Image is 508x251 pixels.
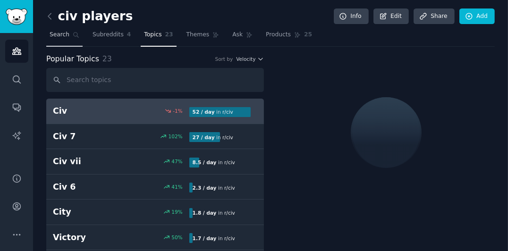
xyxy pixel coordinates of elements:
div: in [189,183,238,192]
span: Velocity [236,56,255,62]
a: Civ 7102%27 / dayin r/civ [46,124,264,150]
a: Search [46,27,83,47]
a: Subreddits4 [89,27,134,47]
a: Civ-1%52 / dayin r/civ [46,99,264,124]
div: -1 % [173,108,182,114]
a: Info [334,8,369,25]
div: 47 % [171,158,182,165]
span: 25 [304,31,312,39]
h2: civ players [46,9,133,24]
a: City19%1.8 / dayin r/civ [46,200,264,225]
div: in [189,107,237,117]
b: 1.8 / day [193,210,217,216]
b: 52 / day [193,109,215,115]
span: 23 [102,54,112,63]
h2: Civ 6 [53,181,121,193]
div: in [189,233,238,243]
h2: Civ 7 [53,131,121,142]
span: Subreddits [93,31,124,39]
span: r/ civ [224,185,235,191]
div: in [189,132,237,142]
span: r/ civ [224,210,235,216]
span: 23 [165,31,173,39]
span: r/ civ [224,235,235,241]
span: Topics [144,31,161,39]
span: r/ civ [222,134,233,140]
b: 2.3 / day [193,185,217,191]
img: GummySearch logo [6,8,27,25]
a: Share [414,8,454,25]
a: Civ 641%2.3 / dayin r/civ [46,175,264,200]
div: 41 % [171,184,182,190]
h2: Civ [53,105,121,117]
input: Search topics [46,68,264,92]
a: Edit [373,8,409,25]
button: Velocity [236,56,264,62]
div: 102 % [169,133,183,140]
a: Civ vii47%8.5 / dayin r/civ [46,149,264,175]
a: Victory50%1.7 / dayin r/civ [46,225,264,251]
span: Themes [186,31,210,39]
div: in [189,208,238,218]
span: Search [50,31,69,39]
div: 50 % [171,234,182,241]
span: r/ civ [222,109,233,115]
div: Sort by [215,56,233,62]
span: r/ civ [224,159,235,165]
h2: Victory [53,232,121,243]
b: 27 / day [193,134,215,140]
a: Products25 [262,27,315,47]
a: Topics23 [141,27,176,47]
span: 4 [127,31,131,39]
span: Products [266,31,291,39]
span: Ask [232,31,243,39]
div: 19 % [171,209,182,215]
h2: City [53,206,121,218]
span: Popular Topics [46,53,99,65]
b: 8.5 / day [193,159,217,165]
a: Themes [183,27,223,47]
b: 1.7 / day [193,235,217,241]
a: Ask [229,27,256,47]
h2: Civ vii [53,156,121,167]
a: Add [459,8,495,25]
div: in [189,158,238,167]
